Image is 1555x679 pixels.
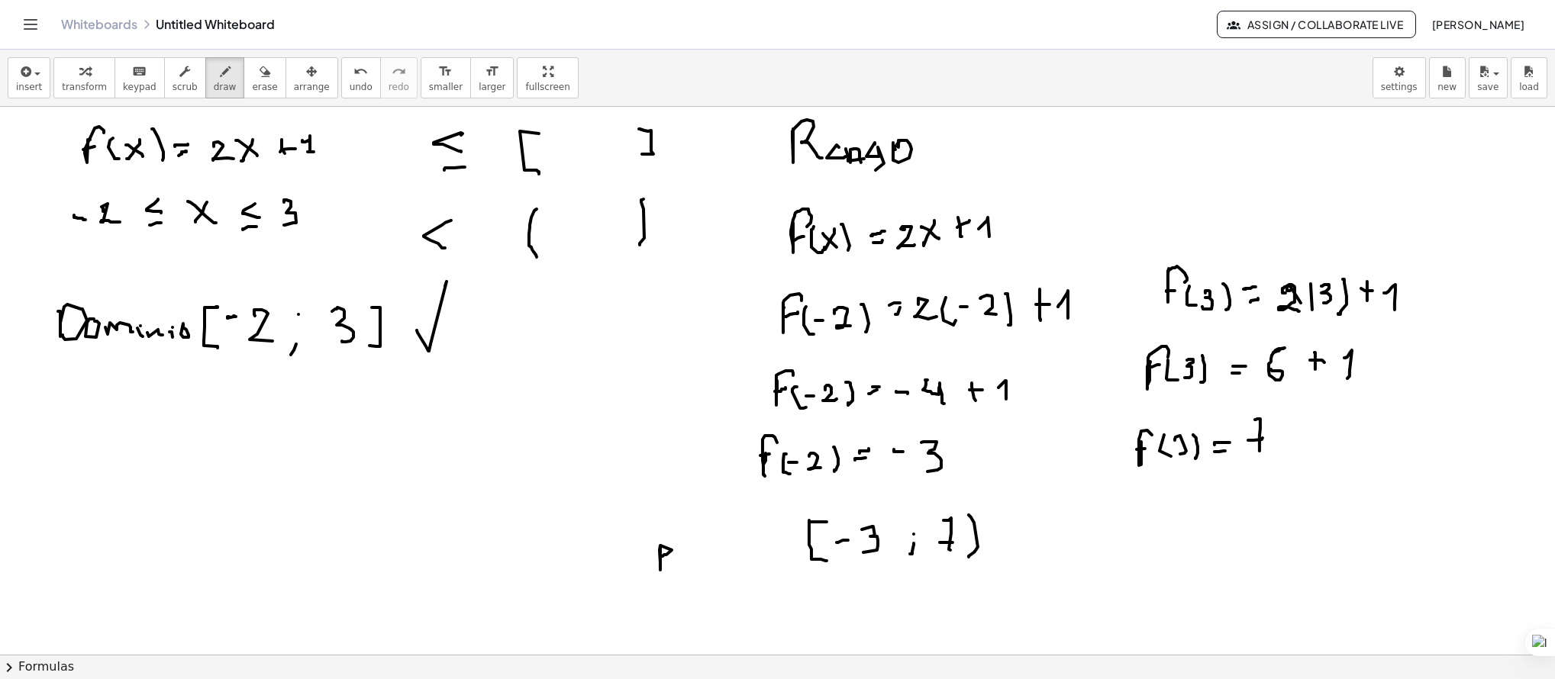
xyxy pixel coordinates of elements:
i: keyboard [132,63,147,81]
span: undo [350,82,373,92]
button: load [1511,57,1547,98]
span: Assign / Collaborate Live [1230,18,1403,31]
span: arrange [294,82,330,92]
i: undo [353,63,368,81]
span: larger [479,82,505,92]
button: format_sizesmaller [421,57,471,98]
span: erase [252,82,277,92]
i: redo [392,63,406,81]
span: new [1437,82,1457,92]
button: erase [244,57,286,98]
button: [PERSON_NAME] [1419,11,1537,38]
span: redo [389,82,409,92]
button: redoredo [380,57,418,98]
span: load [1519,82,1539,92]
span: transform [62,82,107,92]
button: insert [8,57,50,98]
span: insert [16,82,42,92]
button: scrub [164,57,206,98]
span: settings [1381,82,1418,92]
button: Toggle navigation [18,12,43,37]
button: draw [205,57,245,98]
button: transform [53,57,115,98]
i: format_size [485,63,499,81]
span: keypad [123,82,156,92]
span: [PERSON_NAME] [1431,18,1524,31]
span: smaller [429,82,463,92]
button: new [1429,57,1466,98]
span: scrub [173,82,198,92]
span: fullscreen [525,82,569,92]
a: Whiteboards [61,17,137,32]
button: undoundo [341,57,381,98]
button: format_sizelarger [470,57,514,98]
button: keyboardkeypad [115,57,165,98]
button: arrange [286,57,338,98]
button: Assign / Collaborate Live [1217,11,1416,38]
i: format_size [438,63,453,81]
span: draw [214,82,237,92]
button: save [1469,57,1508,98]
span: save [1477,82,1499,92]
button: fullscreen [517,57,578,98]
button: settings [1373,57,1426,98]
